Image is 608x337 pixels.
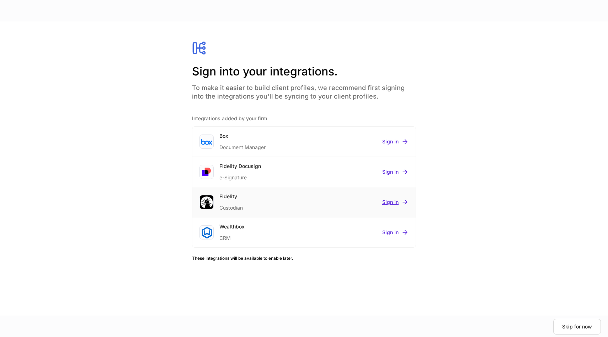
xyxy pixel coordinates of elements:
[219,170,261,181] div: e-Signature
[201,139,212,145] img: oYqM9ojoZLfzCHUefNbBcWHcyDPbQKagtYciMC8pFl3iZXy3dU33Uwy+706y+0q2uJ1ghNQf2OIHrSh50tUd9HaB5oMc62p0G...
[382,138,409,145] button: Sign in
[562,324,592,329] div: Skip for now
[219,230,245,242] div: CRM
[382,229,409,236] button: Sign in
[219,132,266,139] div: Box
[219,139,266,151] div: Document Manager
[382,199,409,206] button: Sign in
[219,163,261,170] div: Fidelity Docusign
[553,319,601,335] button: Skip for now
[219,223,245,230] div: Wealthbox
[382,168,409,175] button: Sign in
[219,193,243,200] div: Fidelity
[192,115,416,122] h5: Integrations added by your firm
[192,79,416,101] h4: To make it easier to build client profiles, we recommend first signing into the integrations you'...
[192,64,416,79] h2: Sign into your integrations.
[192,255,416,262] h6: These integrations will be available to enable later.
[219,200,243,211] div: Custodian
